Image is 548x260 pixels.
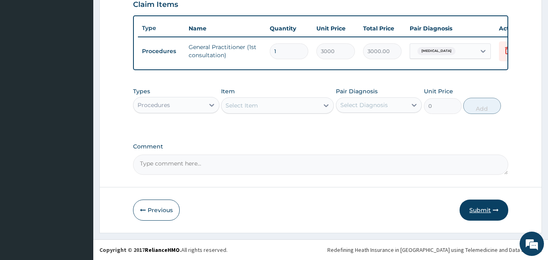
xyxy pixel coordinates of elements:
label: Types [133,88,150,95]
div: Minimize live chat window [133,4,153,24]
span: [MEDICAL_DATA] [417,47,456,55]
th: Name [185,20,266,37]
img: d_794563401_company_1708531726252_794563401 [15,41,33,61]
button: Previous [133,200,180,221]
footer: All rights reserved. [93,239,548,260]
th: Type [138,21,185,36]
th: Pair Diagnosis [406,20,495,37]
label: Comment [133,143,509,150]
th: Total Price [359,20,406,37]
th: Actions [495,20,535,37]
div: Select Item [226,101,258,110]
span: We're online! [47,78,112,160]
div: Redefining Heath Insurance in [GEOGRAPHIC_DATA] using Telemedicine and Data Science! [327,246,542,254]
th: Unit Price [312,20,359,37]
textarea: Type your message and hit 'Enter' [4,174,155,202]
div: Select Diagnosis [340,101,388,109]
label: Pair Diagnosis [336,87,378,95]
button: Submit [460,200,508,221]
div: Procedures [138,101,170,109]
th: Quantity [266,20,312,37]
strong: Copyright © 2017 . [99,246,181,254]
td: Procedures [138,44,185,59]
label: Item [221,87,235,95]
button: Add [463,98,501,114]
h3: Claim Items [133,0,178,9]
label: Unit Price [424,87,453,95]
div: Chat with us now [42,45,136,56]
a: RelianceHMO [145,246,180,254]
td: General Practitioner (1st consultation) [185,39,266,63]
